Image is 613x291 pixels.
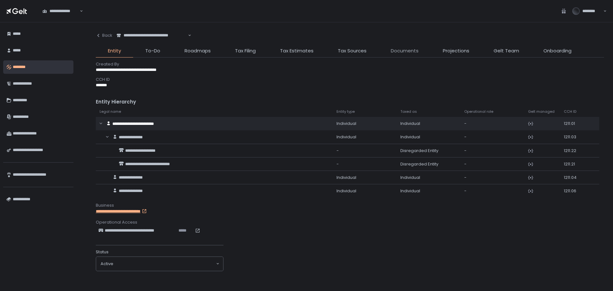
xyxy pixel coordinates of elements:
[96,98,604,106] div: Entity Hierarchy
[185,47,211,55] span: Roadmaps
[96,203,604,208] div: Business
[400,109,417,114] span: Taxed as
[464,161,520,167] div: -
[337,188,393,194] div: Individual
[96,61,604,67] div: Created By
[96,77,604,82] div: CCH ID
[464,121,520,126] div: -
[464,148,520,154] div: -
[38,4,83,18] div: Search for option
[337,161,393,167] div: -
[235,47,256,55] span: Tax Filing
[337,175,393,180] div: Individual
[101,261,113,267] span: active
[464,109,493,114] span: Operational role
[280,47,314,55] span: Tax Estimates
[96,257,223,271] div: Search for option
[96,249,109,255] span: Status
[337,109,355,114] span: Entity type
[400,134,457,140] div: Individual
[400,121,457,126] div: Individual
[337,148,393,154] div: -
[400,161,457,167] div: Disregarded Entity
[464,134,520,140] div: -
[391,47,419,55] span: Documents
[494,47,519,55] span: Gelt Team
[96,29,112,42] button: Back
[400,175,457,180] div: Individual
[400,188,457,194] div: Individual
[464,188,520,194] div: -
[96,33,112,38] div: Back
[337,134,393,140] div: Individual
[400,148,457,154] div: Disregarded Entity
[112,29,191,42] div: Search for option
[543,47,571,55] span: Onboarding
[564,109,576,114] span: CCH ID
[443,47,469,55] span: Projections
[100,109,121,114] span: Legal name
[337,121,393,126] div: Individual
[564,175,583,180] div: 1211.04
[564,134,583,140] div: 1211.03
[564,188,583,194] div: 1211.06
[113,261,216,267] input: Search for option
[338,47,367,55] span: Tax Sources
[464,175,520,180] div: -
[564,148,583,154] div: 1211.22
[564,121,583,126] div: 1211.01
[96,219,604,225] div: Operational Access
[528,109,555,114] span: Gelt managed
[564,161,583,167] div: 1211.21
[108,47,121,55] span: Entity
[145,47,160,55] span: To-Do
